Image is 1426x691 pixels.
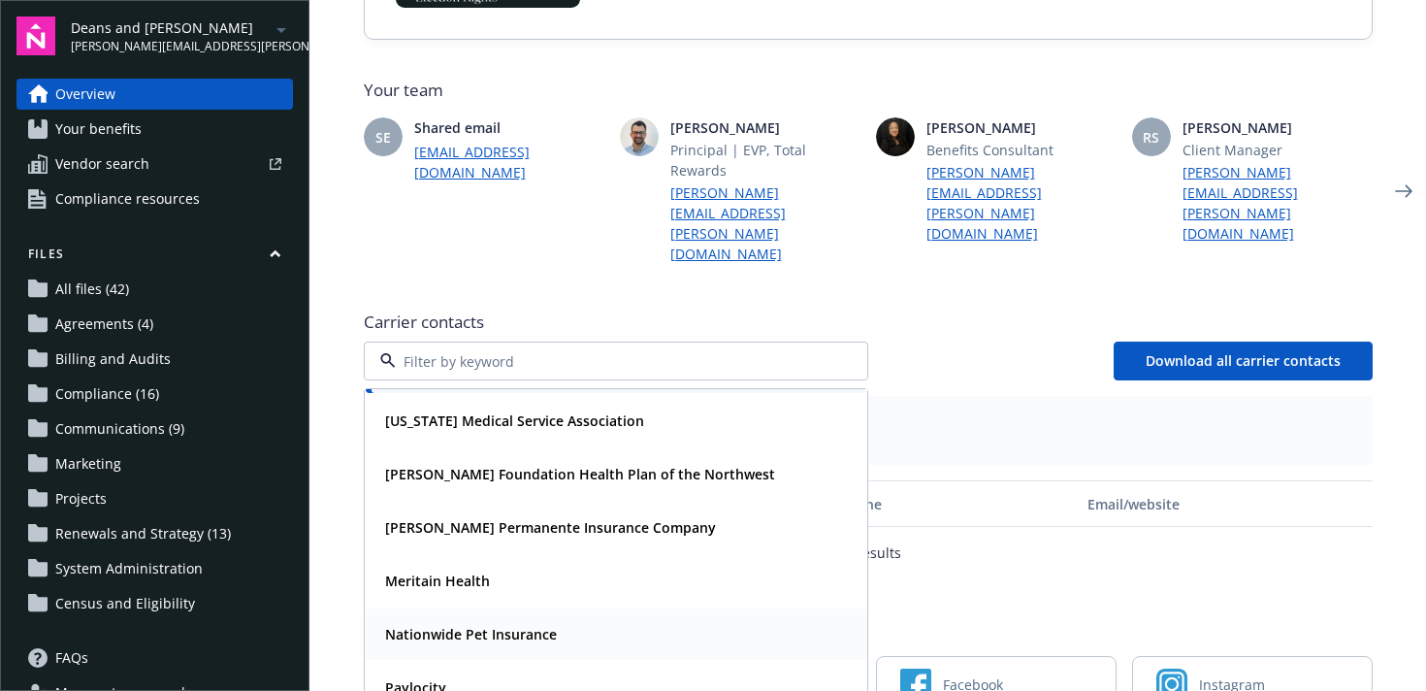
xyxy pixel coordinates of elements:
[16,413,293,444] a: Communications (9)
[385,518,716,537] strong: [PERSON_NAME] Permanente Insurance Company
[16,483,293,514] a: Projects
[270,17,293,41] a: arrowDropDown
[385,625,557,643] strong: Nationwide Pet Insurance
[1114,342,1373,380] button: Download all carrier contacts
[71,16,293,55] button: Deans and [PERSON_NAME][PERSON_NAME][EMAIL_ADDRESS][PERSON_NAME][DOMAIN_NAME]arrowDropDown
[1146,351,1341,370] span: Download all carrier contacts
[55,148,149,180] span: Vendor search
[926,140,1117,160] span: Benefits Consultant
[364,79,1373,102] span: Your team
[1183,140,1373,160] span: Client Manager
[1183,162,1373,244] a: [PERSON_NAME][EMAIL_ADDRESS][PERSON_NAME][DOMAIN_NAME]
[55,114,142,145] span: Your benefits
[926,162,1117,244] a: [PERSON_NAME][EMAIL_ADDRESS][PERSON_NAME][DOMAIN_NAME]
[379,429,1357,449] span: -
[16,642,293,674] a: FAQs
[839,494,1072,514] div: Phone
[364,311,1373,334] span: Carrier contacts
[16,344,293,375] a: Billing and Audits
[55,448,121,479] span: Marketing
[1080,480,1372,527] button: Email/website
[1183,117,1373,138] span: [PERSON_NAME]
[16,448,293,479] a: Marketing
[1087,494,1364,514] div: Email/website
[55,642,88,674] span: FAQs
[375,127,391,148] span: SE
[55,274,129,305] span: All files (42)
[16,246,293,270] button: Files
[71,17,270,38] span: Deans and [PERSON_NAME]
[670,117,860,138] span: [PERSON_NAME]
[16,148,293,180] a: Vendor search
[16,378,293,410] a: Compliance (16)
[55,79,115,110] span: Overview
[385,465,775,483] strong: [PERSON_NAME] Foundation Health Plan of the Northwest
[670,182,860,264] a: [PERSON_NAME][EMAIL_ADDRESS][PERSON_NAME][DOMAIN_NAME]
[55,309,153,340] span: Agreements (4)
[16,183,293,214] a: Compliance resources
[55,344,171,375] span: Billing and Audits
[55,483,107,514] span: Projects
[1388,176,1419,207] a: Next
[16,553,293,584] a: System Administration
[1143,127,1159,148] span: RS
[55,588,195,619] span: Census and Eligibility
[414,117,604,138] span: Shared email
[55,553,203,584] span: System Administration
[16,114,293,145] a: Your benefits
[16,79,293,110] a: Overview
[620,117,659,156] img: photo
[385,411,644,430] strong: [US_STATE] Medical Service Association
[55,378,159,410] span: Compliance (16)
[55,183,200,214] span: Compliance resources
[926,117,1117,138] span: [PERSON_NAME]
[396,351,828,372] input: Filter by keyword
[16,518,293,549] a: Renewals and Strategy (13)
[55,518,231,549] span: Renewals and Strategy (13)
[834,543,901,563] p: No results
[876,117,915,156] img: photo
[831,480,1080,527] button: Phone
[670,140,860,181] span: Principal | EVP, Total Rewards
[71,38,270,55] span: [PERSON_NAME][EMAIL_ADDRESS][PERSON_NAME][DOMAIN_NAME]
[16,16,55,55] img: navigator-logo.svg
[16,274,293,305] a: All files (42)
[16,588,293,619] a: Census and Eligibility
[385,572,490,590] strong: Meritain Health
[379,411,1357,429] span: Plan types
[55,413,184,444] span: Communications (9)
[16,309,293,340] a: Agreements (4)
[414,142,604,182] a: [EMAIL_ADDRESS][DOMAIN_NAME]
